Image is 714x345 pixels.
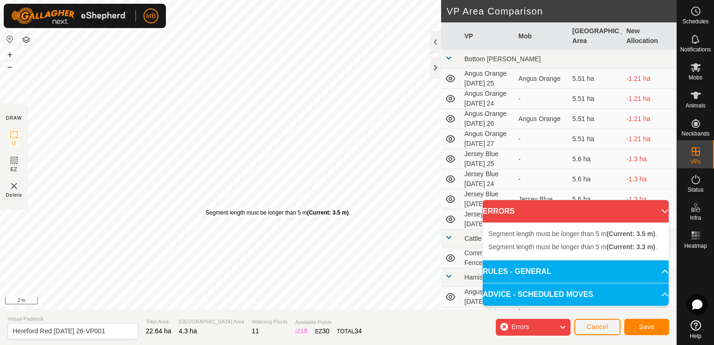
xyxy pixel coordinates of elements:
div: Angus Orange [518,74,565,84]
p-accordion-header: ADVICE - SCHEDULED MOVES [483,283,669,306]
p-accordion-header: ERRORS [483,200,669,223]
div: Segment length must be longer than 5 m . [206,208,350,217]
td: Jersey Blue [DATE] 27 [461,209,515,230]
span: RULES - GENERAL [483,266,551,277]
td: Comms test Fence [461,248,515,268]
img: VP [8,180,20,192]
span: 4.3 ha [179,327,197,335]
td: -1.3 ha [622,149,677,169]
button: + [4,49,15,60]
span: Segment length must be longer than 5 m . [488,243,657,251]
span: Available Points [295,318,362,326]
span: Notifications [680,47,711,52]
td: -1.21 ha [622,129,677,149]
td: -1.21 ha [622,89,677,109]
td: Angus Orange [DATE] 27 [461,129,515,149]
span: Segment length must be longer than 5 m . [488,230,657,237]
td: 5.51 ha [569,129,623,149]
span: Delete [6,192,22,199]
td: -1.3 ha [622,189,677,209]
div: [PERSON_NAME] [518,307,565,327]
span: 22.64 ha [146,327,171,335]
span: Cancel [586,323,608,331]
span: Infra [690,215,701,221]
div: EZ [315,326,329,336]
span: IZ [12,140,17,147]
div: IZ [295,326,307,336]
td: 5.51 ha [569,69,623,89]
b: (Current: 3.5 m) [607,230,655,237]
td: -1.3 ha [622,169,677,189]
span: Watering Points [252,318,288,326]
span: Hamishs [464,273,490,281]
td: Angus Orange [DATE] 24 [461,89,515,109]
td: -1.21 ha [622,109,677,129]
span: Animals [685,103,706,108]
span: 34 [355,327,362,335]
th: Mob [514,22,569,50]
td: Angus Pink [DATE] 29 [461,287,515,307]
td: Angus Pink [DATE] 25 [461,307,515,327]
span: EZ [11,166,18,173]
th: [GEOGRAPHIC_DATA] Area [569,22,623,50]
td: -1.21 ha [622,69,677,89]
p-accordion-header: RULES - GENERAL [483,260,669,283]
a: Help [677,316,714,343]
td: 5.6 ha [569,189,623,209]
span: Errors [511,323,529,331]
div: - [518,94,565,104]
img: Gallagher Logo [11,7,128,24]
h2: VP Area Comparison [447,6,677,17]
td: -6.16 ha [622,307,677,327]
p-accordion-content: ERRORS [483,223,669,260]
span: VPs [690,159,700,165]
th: VP [461,22,515,50]
div: - [518,154,565,164]
div: - [518,174,565,184]
span: Neckbands [681,131,709,137]
td: Jersey Blue [DATE] 25 [461,149,515,169]
td: 10.46 ha [569,307,623,327]
button: – [4,61,15,72]
button: Reset Map [4,34,15,45]
b: (Current: 3.5 m) [307,209,349,216]
span: ERRORS [483,206,514,217]
span: Help [690,333,701,339]
button: Map Layers [21,34,32,45]
td: Jersey Blue [DATE] 26 [461,189,515,209]
span: MB [146,11,156,21]
span: Save [639,323,655,331]
span: Total Area [146,318,171,326]
span: Bottom [PERSON_NAME] [464,55,541,63]
span: [GEOGRAPHIC_DATA] Area [179,318,244,326]
span: 30 [322,327,330,335]
td: 5.6 ha [569,149,623,169]
b: (Current: 3.3 m) [607,243,655,251]
td: 5.6 ha [569,169,623,189]
span: Cattle Yard [464,235,497,242]
span: 11 [252,327,259,335]
a: Privacy Policy [184,297,219,306]
div: DRAW [6,115,22,122]
span: ADVICE - SCHEDULED MOVES [483,289,593,300]
th: New Allocation [622,22,677,50]
span: 18 [300,327,308,335]
td: 5.51 ha [569,89,623,109]
td: 5.51 ha [569,109,623,129]
button: Cancel [574,319,621,335]
td: Jersey Blue [DATE] 24 [461,169,515,189]
span: Virtual Paddock [7,315,138,323]
span: Mobs [689,75,702,80]
td: Angus Orange [DATE] 26 [461,109,515,129]
td: Angus Orange [DATE] 25 [461,69,515,89]
span: Schedules [682,19,708,24]
a: Contact Us [230,297,257,306]
span: Heatmap [684,243,707,249]
span: Status [687,187,703,193]
div: - [518,134,565,144]
div: Angus Orange [518,114,565,124]
div: Jersey Blue [518,194,565,204]
button: Save [624,319,669,335]
div: TOTAL [337,326,362,336]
